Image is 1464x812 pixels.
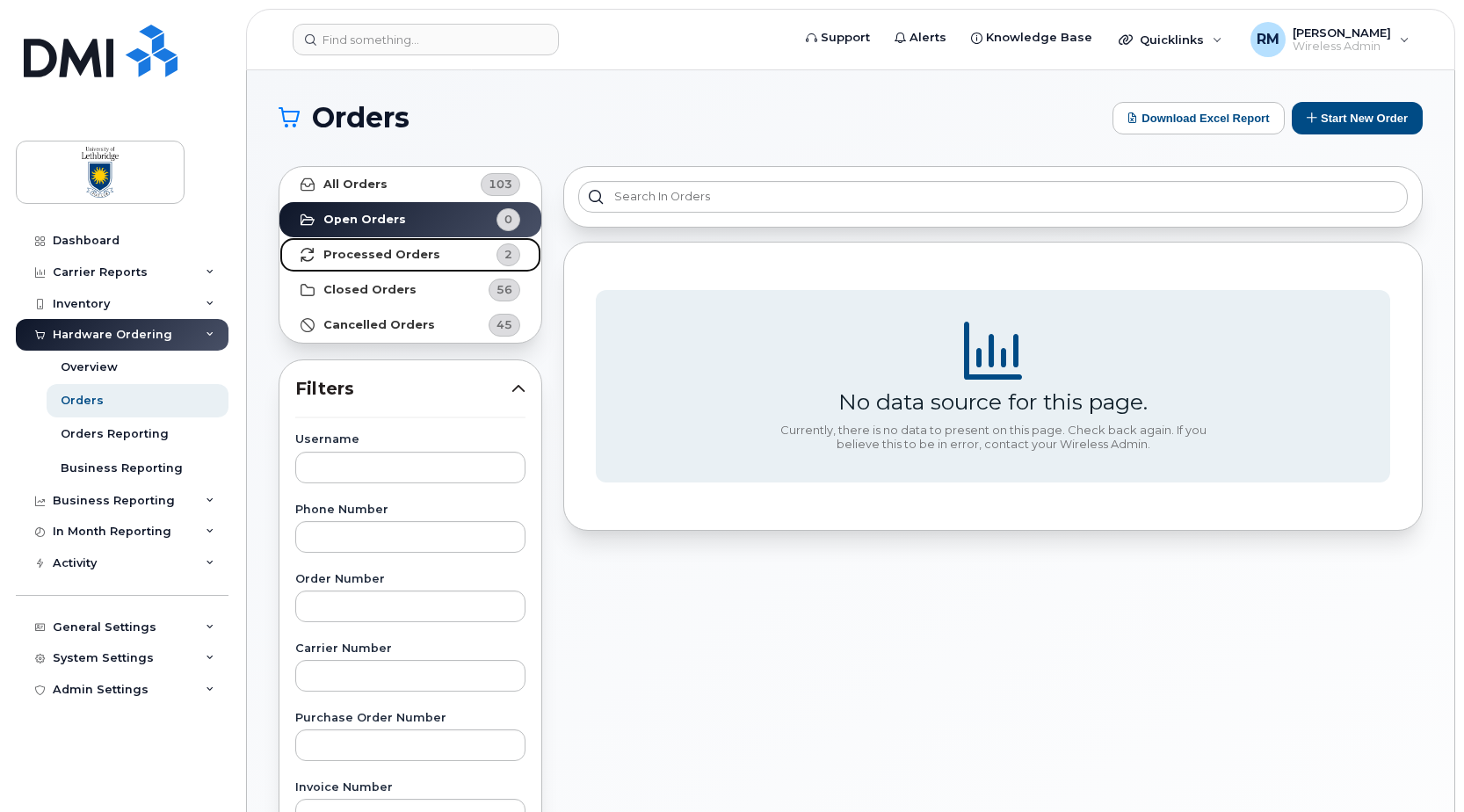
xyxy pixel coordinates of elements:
[773,424,1213,451] div: Currently, there is no data to present on this page. Check back again. If you believe this to be ...
[295,782,525,794] label: Invoice Number
[504,246,512,263] span: 2
[323,178,388,192] strong: All Orders
[295,376,511,402] span: Filters
[496,316,512,333] span: 45
[489,176,512,192] span: 103
[504,211,512,228] span: 0
[323,283,417,297] strong: Closed Orders
[1112,102,1285,134] button: Download Excel Report
[295,713,525,724] label: Purchase Order Number
[323,248,440,262] strong: Processed Orders
[496,281,512,298] span: 56
[295,643,525,655] label: Carrier Number
[279,237,541,272] a: Processed Orders2
[279,308,541,343] a: Cancelled Orders45
[578,181,1408,213] input: Search in orders
[295,504,525,516] label: Phone Number
[312,105,409,131] span: Orders
[279,167,541,202] a: All Orders103
[323,318,435,332] strong: Cancelled Orders
[279,202,541,237] a: Open Orders0
[323,213,406,227] strong: Open Orders
[279,272,541,308] a: Closed Orders56
[838,388,1148,415] div: No data source for this page.
[295,574,525,585] label: Order Number
[1292,102,1423,134] button: Start New Order
[295,434,525,446] label: Username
